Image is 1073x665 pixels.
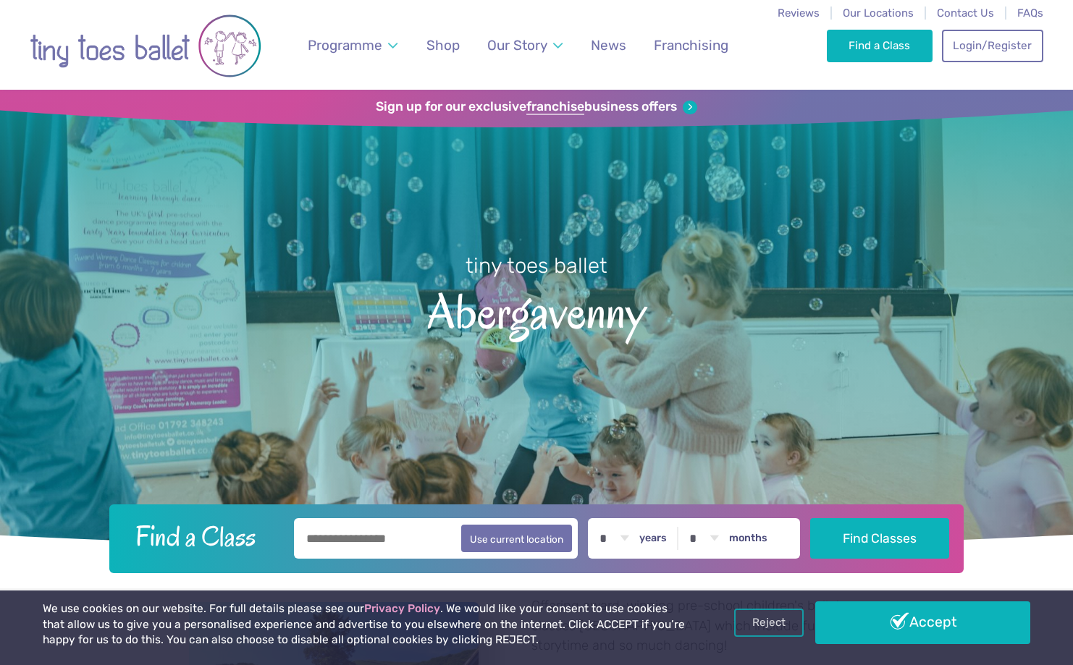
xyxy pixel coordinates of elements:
label: months [729,532,767,545]
span: Programme [308,37,382,54]
a: Franchising [647,28,736,62]
a: Find a Class [827,30,933,62]
a: Contact Us [937,7,994,20]
a: Accept [815,601,1030,643]
span: Our Story [487,37,547,54]
span: News [591,37,626,54]
a: Our Story [481,28,570,62]
button: Find Classes [810,518,950,559]
span: Franchising [654,37,728,54]
a: Sign up for our exclusivefranchisebusiness offers [376,99,697,115]
a: Reject [734,609,804,636]
a: Login/Register [942,30,1043,62]
a: Our Locations [843,7,914,20]
a: Shop [420,28,467,62]
small: tiny toes ballet [466,253,607,278]
a: News [584,28,633,62]
a: Programme [301,28,405,62]
p: We use cookies on our website. For full details please see our . We would like your consent to us... [43,601,685,648]
strong: franchise [526,99,584,115]
span: Abergavenny [25,280,1048,339]
label: years [639,532,667,545]
img: tiny toes ballet [30,9,261,82]
button: Use current location [461,525,572,552]
a: FAQs [1017,7,1043,20]
h2: Find a Class [124,518,285,554]
a: Reviews [778,7,820,20]
a: Privacy Policy [364,602,440,615]
span: Shop [426,37,460,54]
